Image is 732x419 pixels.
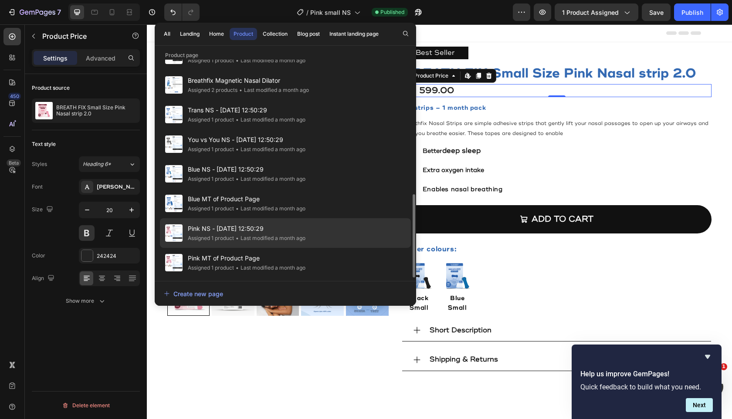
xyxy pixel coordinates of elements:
div: Assigned 1 product [188,264,234,272]
span: • [236,176,239,182]
button: Instant landing page [325,28,383,40]
div: Rs. 599.00 [255,60,565,73]
div: Help us improve GemPages! [580,351,713,412]
button: Landing [176,28,203,40]
p: Small [301,279,320,288]
span: Heading 6* [83,160,111,168]
span: Breathfix Nasal Strips are simple adhesive strips that gently lift your nasal passages to open up... [256,96,562,112]
div: Font [32,183,43,191]
div: Assigned 2 products [188,86,237,95]
button: Blog post [293,28,324,40]
div: All [164,30,170,38]
div: Last modified a month ago [237,86,309,95]
div: Last modified a month ago [234,145,305,154]
button: Product [230,28,257,40]
img: gempages_551003808356893569-b3509043-68e9-4f67-a389-cdea72de7889.jpg [293,234,328,269]
strong: Short Description [283,301,345,310]
span: / [306,8,308,17]
div: Assigned 1 product [188,234,234,243]
span: • [236,146,239,152]
p: Product Price [42,31,116,41]
button: Home [205,28,228,40]
button: Save [642,3,671,21]
span: Extra oxygen intake [276,142,337,149]
p: Other colours: [256,219,564,231]
img: product feature img [35,102,53,119]
span: Pink small NS [310,8,351,17]
p: Blue [301,269,320,279]
div: Publish [681,8,703,17]
img: gempages_551003808356893569-79d90dbf-87bd-4b8a-9dee-ad22d14aede2.jpg [255,234,290,269]
strong: Shipping & Returns [283,331,351,339]
div: 450 [8,93,21,100]
button: Heading 6* [79,156,140,172]
span: • [236,264,239,271]
span: Pink MT of Product Page [188,253,305,264]
div: Assigned 1 product [188,204,234,213]
div: 242424 [97,252,138,260]
h1: BREATH FIX Small Size Pink Nasal strip 2.0 [255,38,565,60]
div: Last modified a month ago [234,175,305,183]
span: 1 product assigned [562,8,619,17]
div: Color [32,252,45,260]
p: Product page [155,51,416,60]
button: Delete element [32,399,140,412]
span: Better [276,123,295,130]
p: 7 [57,7,61,17]
p: BREATH FIX Small Size Pink Nasal strip 2.0 [56,105,136,117]
div: Undo/Redo [164,3,200,21]
div: Last modified a month ago [234,115,305,124]
span: 1 [720,363,727,370]
span: You vs You NS - [DATE] 12:50:29 [188,135,305,145]
div: Text style [32,140,56,148]
div: [PERSON_NAME] Grotesk SemiBold [97,183,138,191]
div: Beta [7,159,21,166]
div: Assigned 1 product [188,145,234,154]
span: • [236,57,239,64]
button: Next question [686,398,713,412]
span: • [236,235,239,241]
p: Black [263,269,282,279]
div: Last modified a month ago [234,204,305,213]
span: • [236,116,239,123]
div: Create new page [164,289,223,298]
div: Instant landing page [329,30,379,38]
div: Collection [263,30,288,38]
div: Styles [32,160,47,168]
div: Landing [180,30,200,38]
div: Last modified a month ago [234,264,305,272]
button: Carousel Next Arrow [224,265,235,275]
button: Show more [32,293,140,309]
button: Add to cart [255,181,565,209]
div: Assigned 1 product [188,56,234,65]
span: Breathfix Magnetic Nasal Dilator [188,75,309,86]
button: Create new page [163,285,407,302]
div: Assigned 1 product [188,175,234,183]
div: Blog post [297,30,320,38]
strong: 30 strips – 1 month pack [256,80,339,87]
button: 1 product assigned [555,3,638,21]
span: Enables nasal breathing [276,161,356,169]
button: All [160,28,174,40]
span: • [239,87,242,93]
button: Collection [259,28,291,40]
div: Home [209,30,224,38]
div: Last modified a month ago [234,56,305,65]
h2: deep sleep [275,119,335,134]
div: Product Price [266,47,303,55]
div: Size [32,204,55,216]
p: Quick feedback to build what you need. [580,383,713,391]
span: Save [649,9,664,16]
div: Product source [32,84,70,92]
p: Best Seller [269,24,308,33]
span: Pink NS - [DATE] 12:50:29 [188,223,305,234]
div: Add to cart [385,189,447,200]
div: Assigned 1 product [188,115,234,124]
div: Product [234,30,253,38]
span: Blue NS - [DATE] 12:50:29 [188,164,305,175]
button: Carousel Back Arrow [27,265,38,275]
button: Hide survey [702,351,713,362]
h2: Help us improve GemPages! [580,369,713,379]
span: Trans NS - [DATE] 12:50:29 [188,105,305,115]
div: Show more [66,297,106,305]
